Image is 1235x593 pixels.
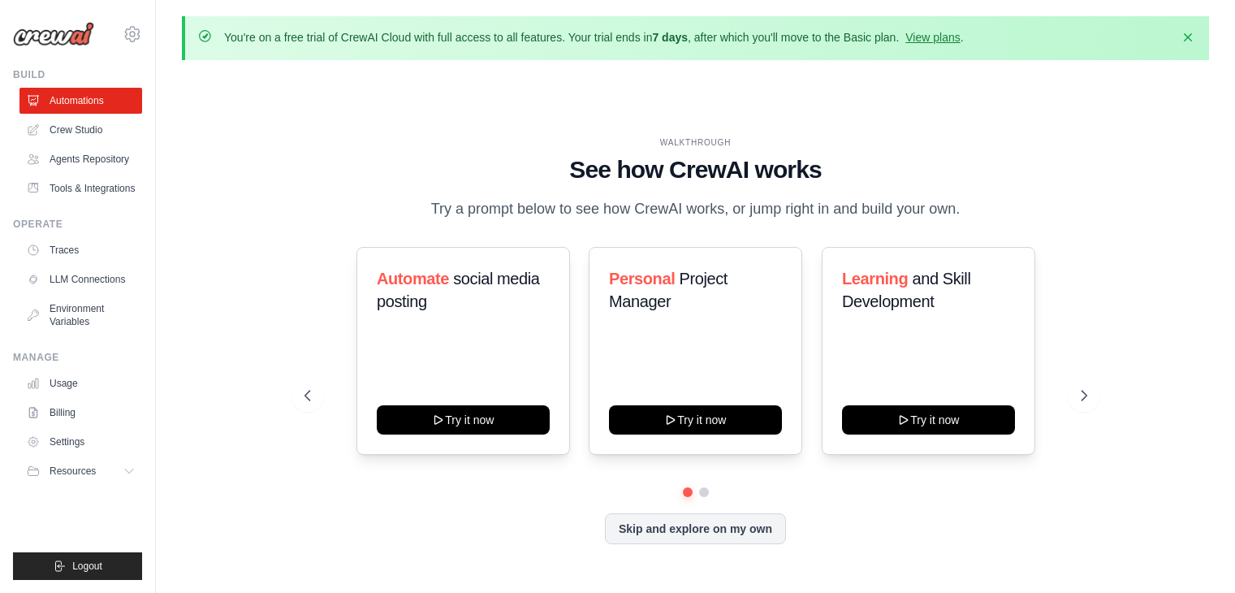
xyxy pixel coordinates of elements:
[842,270,908,288] span: Learning
[304,136,1087,149] div: WALKTHROUGH
[605,513,786,544] button: Skip and explore on my own
[19,146,142,172] a: Agents Repository
[19,370,142,396] a: Usage
[13,68,142,81] div: Build
[224,29,964,45] p: You're on a free trial of CrewAI Cloud with full access to all features. Your trial ends in , aft...
[19,429,142,455] a: Settings
[13,22,94,46] img: Logo
[13,218,142,231] div: Operate
[19,88,142,114] a: Automations
[19,400,142,426] a: Billing
[377,405,550,435] button: Try it now
[377,270,449,288] span: Automate
[19,237,142,263] a: Traces
[304,155,1087,184] h1: See how CrewAI works
[423,197,969,221] p: Try a prompt below to see how CrewAI works, or jump right in and build your own.
[50,465,96,478] span: Resources
[905,31,960,44] a: View plans
[13,552,142,580] button: Logout
[609,270,675,288] span: Personal
[19,266,142,292] a: LLM Connections
[13,351,142,364] div: Manage
[19,458,142,484] button: Resources
[19,175,142,201] a: Tools & Integrations
[609,405,782,435] button: Try it now
[652,31,688,44] strong: 7 days
[19,296,142,335] a: Environment Variables
[842,405,1015,435] button: Try it now
[72,560,102,573] span: Logout
[377,270,540,310] span: social media posting
[842,270,970,310] span: and Skill Development
[19,117,142,143] a: Crew Studio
